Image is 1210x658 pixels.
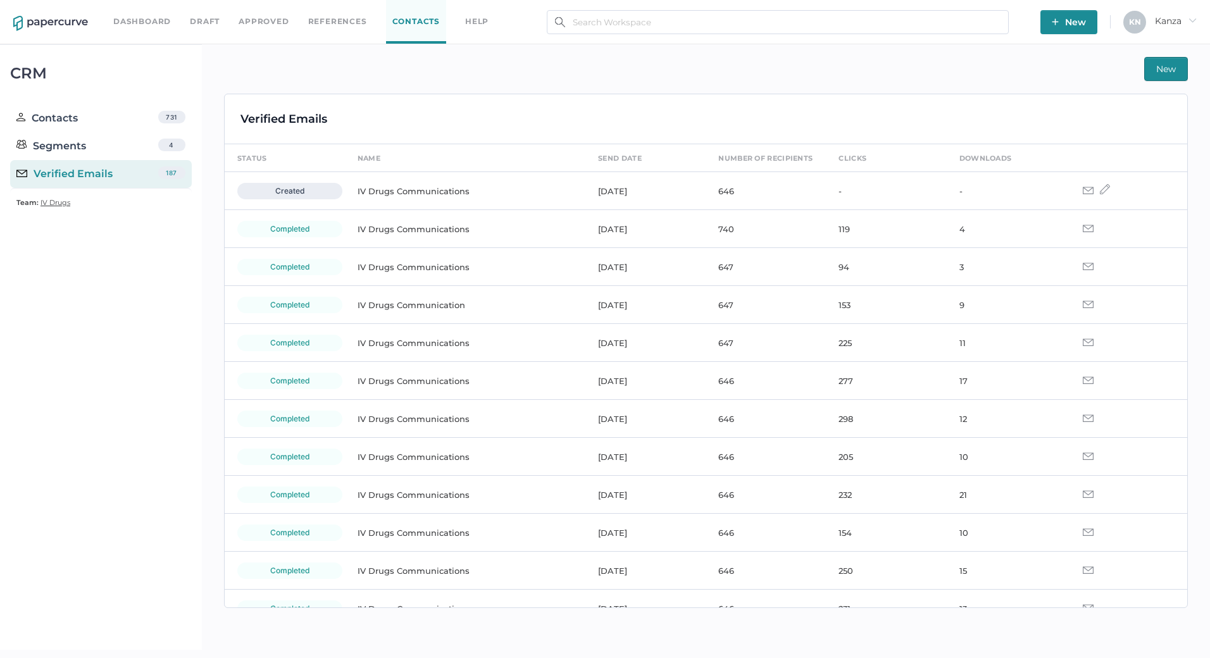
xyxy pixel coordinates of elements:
[16,139,86,154] div: Segments
[947,362,1067,400] td: 17
[826,248,946,286] td: 94
[16,111,78,126] div: Contacts
[947,172,1067,210] td: -
[237,335,342,351] div: completed
[706,172,826,210] td: 646
[158,166,185,179] div: 187
[585,248,706,286] td: [DATE]
[345,248,585,286] td: IV Drugs Communications
[1144,57,1188,81] button: New
[959,151,1012,165] div: downloads
[345,438,585,476] td: IV Drugs Communications
[190,15,220,28] a: Draft
[113,15,171,28] a: Dashboard
[1155,15,1197,27] span: Kanza
[706,210,826,248] td: 740
[947,590,1067,628] td: 13
[706,552,826,590] td: 646
[237,259,342,275] div: completed
[1083,187,1094,194] img: email-icon-grey.d9de4670.svg
[585,590,706,628] td: [DATE]
[718,151,813,165] div: number of recipients
[706,362,826,400] td: 646
[345,324,585,362] td: IV Drugs Communications
[1083,301,1094,308] img: email-icon-grey.d9de4670.svg
[1083,414,1094,422] img: email-icon-grey.d9de4670.svg
[826,400,946,438] td: 298
[826,286,946,324] td: 153
[10,68,192,79] div: CRM
[1188,16,1197,25] i: arrow_right
[826,172,946,210] td: -
[158,111,185,123] div: 731
[237,297,342,313] div: completed
[706,286,826,324] td: 647
[1129,17,1141,27] span: K N
[237,221,342,237] div: completed
[826,362,946,400] td: 277
[947,552,1067,590] td: 15
[41,198,70,207] span: IV Drugs
[239,15,289,28] a: Approved
[465,15,489,28] div: help
[826,552,946,590] td: 250
[1083,376,1094,384] img: email-icon-grey.d9de4670.svg
[598,151,642,165] div: send date
[947,400,1067,438] td: 12
[585,286,706,324] td: [DATE]
[706,514,826,552] td: 646
[240,110,327,128] div: Verified Emails
[16,113,25,121] img: person.20a629c4.svg
[345,172,585,210] td: IV Drugs Communications
[237,183,342,199] div: created
[585,438,706,476] td: [DATE]
[345,514,585,552] td: IV Drugs Communications
[1100,184,1110,194] img: pencil-grey.c559b677.svg
[706,324,826,362] td: 647
[237,151,267,165] div: status
[345,400,585,438] td: IV Drugs Communications
[947,324,1067,362] td: 11
[947,248,1067,286] td: 3
[1083,528,1094,536] img: email-icon-grey.d9de4670.svg
[947,286,1067,324] td: 9
[237,525,342,541] div: completed
[585,476,706,514] td: [DATE]
[706,248,826,286] td: 647
[237,600,342,617] div: completed
[13,16,88,31] img: papercurve-logo-colour.7244d18c.svg
[358,151,380,165] div: name
[237,449,342,465] div: completed
[947,210,1067,248] td: 4
[947,514,1067,552] td: 10
[826,590,946,628] td: 231
[237,487,342,503] div: completed
[555,17,565,27] img: search.bf03fe8b.svg
[585,552,706,590] td: [DATE]
[585,172,706,210] td: [DATE]
[1083,263,1094,270] img: email-icon-grey.d9de4670.svg
[947,438,1067,476] td: 10
[16,166,113,182] div: Verified Emails
[826,514,946,552] td: 154
[706,476,826,514] td: 646
[345,552,585,590] td: IV Drugs Communications
[158,139,185,151] div: 4
[345,476,585,514] td: IV Drugs Communications
[826,210,946,248] td: 119
[585,400,706,438] td: [DATE]
[1083,566,1094,574] img: email-icon-grey.d9de4670.svg
[345,590,585,628] td: IV Drugs Communications
[237,373,342,389] div: completed
[706,590,826,628] td: 646
[16,170,27,177] img: email-icon-black.c777dcea.svg
[1040,10,1097,34] button: New
[547,10,1009,34] input: Search Workspace
[947,476,1067,514] td: 21
[585,362,706,400] td: [DATE]
[839,151,866,165] div: clicks
[1083,338,1094,346] img: email-icon-grey.d9de4670.svg
[16,195,70,210] a: Team: IV Drugs
[585,324,706,362] td: [DATE]
[585,210,706,248] td: [DATE]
